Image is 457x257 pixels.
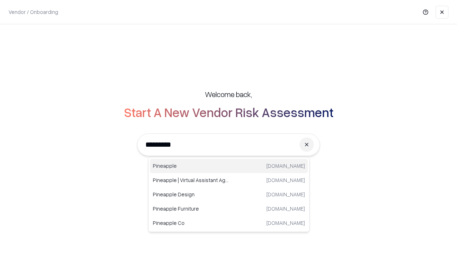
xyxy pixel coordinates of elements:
p: [DOMAIN_NAME] [266,219,305,227]
h2: Start A New Vendor Risk Assessment [124,105,333,119]
p: Pineapple [153,162,229,170]
div: Suggestions [148,157,310,232]
p: [DOMAIN_NAME] [266,205,305,212]
p: Pineapple Co [153,219,229,227]
p: [DOMAIN_NAME] [266,176,305,184]
p: Pineapple Furniture [153,205,229,212]
h5: Welcome back, [205,89,252,99]
p: [DOMAIN_NAME] [266,191,305,198]
p: [DOMAIN_NAME] [266,162,305,170]
p: Pineapple Design [153,191,229,198]
p: Vendor / Onboarding [9,8,58,16]
p: Pineapple | Virtual Assistant Agency [153,176,229,184]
